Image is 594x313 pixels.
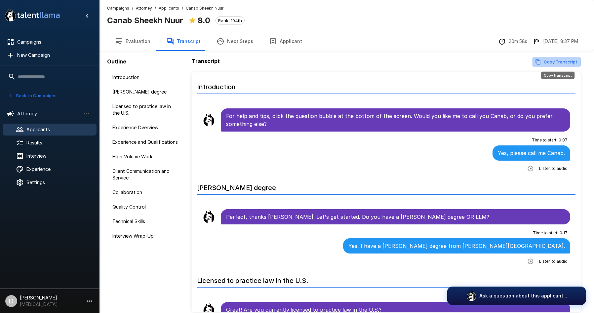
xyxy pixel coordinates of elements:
div: The time between starting and completing the interview [498,37,527,45]
span: [PERSON_NAME] degree [112,89,178,95]
h6: Licensed to practice law in the U.S. [197,270,575,288]
button: Transcript [158,32,209,51]
u: Attorney [136,6,152,11]
span: Listen to audio [539,258,568,265]
span: Interview Wrap-Up [112,233,178,239]
h6: [PERSON_NAME] degree [197,177,575,195]
b: Outline [107,58,126,65]
p: Perfect, thanks [PERSON_NAME]. Let's get started. Do you have a [PERSON_NAME] degree OR LLM? [226,213,565,221]
img: llama_clean.png [202,113,216,127]
span: 0 : 07 [559,137,568,143]
div: High-Volume Work [107,151,184,163]
span: Experience and Qualifications [112,139,178,145]
span: Quality Control [112,204,178,210]
p: Ask a question about this applicant... [479,293,567,299]
button: Ask a question about this applicant... [447,287,586,305]
b: 8.0 [198,16,210,25]
button: Next Steps [209,32,261,51]
span: / [132,5,133,12]
span: / [155,5,156,12]
span: / [182,5,183,12]
h6: Introduction [197,76,575,94]
u: Applicants [159,6,179,11]
button: Evaluation [107,32,158,51]
span: Introduction [112,74,178,81]
span: Technical Skills [112,218,178,225]
div: Client Communication and Service [107,165,184,184]
b: Canab Sheekh Nuur [107,16,183,25]
u: Campaigns [107,6,129,11]
span: Canab Sheekh Nuur [186,5,223,12]
p: Yes, I have a [PERSON_NAME] degree from [PERSON_NAME][GEOGRAPHIC_DATA]. [348,242,565,250]
p: Yes, please call me Canab. [498,149,565,157]
div: Collaboration [107,186,184,198]
span: Rank: 104th [216,18,244,23]
button: Applicant [261,32,310,51]
p: 20m 58s [509,38,527,45]
span: 0 : 17 [560,230,568,236]
span: Client Communication and Service [112,168,178,181]
div: Introduction [107,71,184,83]
span: Listen to audio [539,165,568,172]
div: Licensed to practice law in the U.S. [107,100,184,119]
p: For help and tips, click the question bubble at the bottom of the screen. Would you like me to ca... [226,112,565,128]
div: Interview Wrap-Up [107,230,184,242]
p: [DATE] 8:37 PM [543,38,578,45]
div: [PERSON_NAME] degree [107,86,184,98]
span: Licensed to practice law in the U.S. [112,103,178,116]
span: Time to start : [533,230,558,236]
b: Transcript [192,58,220,64]
img: logo_glasses@2x.png [466,291,477,301]
div: Copy transcript [541,72,574,79]
div: Technical Skills [107,215,184,227]
div: Experience and Qualifications [107,136,184,148]
img: llama_clean.png [202,210,216,223]
div: Experience Overview [107,122,184,134]
div: The date and time when the interview was completed [533,37,578,45]
span: Collaboration [112,189,178,196]
span: Experience Overview [112,124,178,131]
span: Time to start : [532,137,557,143]
div: Quality Control [107,201,184,213]
span: High-Volume Work [112,153,178,160]
button: Copy transcript [533,57,581,67]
